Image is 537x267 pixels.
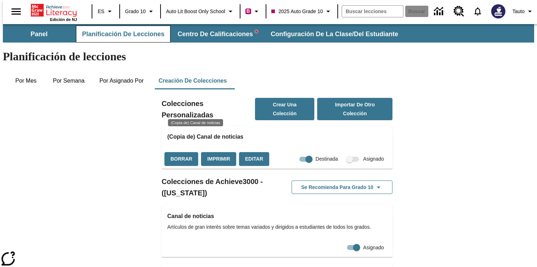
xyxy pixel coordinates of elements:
button: Boost El color de la clase es rojo violeta. Cambiar el color de la clase. [243,5,264,18]
button: Por semana [47,72,90,89]
span: B [246,7,250,16]
span: Panel [31,30,48,38]
button: Borrar [164,152,198,166]
span: Artículos de gran interés sobre temas variados y dirigidos a estudiantes de todos los grados. [167,223,387,231]
button: Clase: 2025 Auto Grade 10, Selecciona una clase [268,5,335,18]
button: Se recomienda para Grado 10 [292,180,392,194]
button: Escoja un nuevo avatar [487,2,510,21]
svg: writing assistant alert [255,30,258,33]
span: ES [98,8,104,15]
button: Crear una colección [255,98,315,120]
button: Perfil/Configuración [510,5,537,18]
button: Abrir el menú lateral [6,1,27,22]
img: Avatar [491,4,505,18]
span: Auto Lit Boost only School [166,8,225,15]
button: Imprimir, Se abrirá en una ventana nueva [201,152,236,166]
a: Centro de recursos, Se abrirá en una pestaña nueva. [449,2,468,21]
h2: Colecciones Personalizadas [162,98,255,121]
h2: Colecciones de Achieve3000 - ([US_STATE]) [162,176,277,199]
div: Portada [31,2,77,22]
button: Editar [239,152,269,166]
input: Buscar campo [342,6,403,17]
div: (Copia de) Canal de noticias [168,119,223,126]
span: Asignado [363,155,384,163]
span: Planificación de lecciones [82,30,164,38]
button: Centro de calificaciones [172,26,264,43]
button: Grado: Grado 10, Elige un grado [122,5,158,18]
span: Configuración de la clase/del estudiante [271,30,398,38]
a: Portada [31,3,77,17]
button: Importar de otro Colección [317,98,392,120]
button: Escuela: Auto Lit Boost only School, Seleccione su escuela [163,5,238,18]
span: Asignado [363,244,384,251]
div: Subbarra de navegación [3,26,405,43]
button: Lenguaje: ES, Selecciona un idioma [94,5,117,18]
h3: (Copia de) Canal de noticias [167,132,387,142]
button: Creación de colecciones [153,72,232,89]
span: Centro de calificaciones [178,30,258,38]
a: Centro de información [430,2,449,21]
span: Grado 10 [125,8,146,15]
span: Tauto [512,8,525,15]
button: Planificación de lecciones [76,26,170,43]
button: Panel [4,26,75,43]
button: Por mes [8,72,44,89]
button: Configuración de la clase/del estudiante [265,26,404,43]
span: Destinada [316,155,338,163]
button: Por asignado por [94,72,150,89]
h3: Canal de noticias [167,211,387,221]
h1: Planificación de lecciones [3,50,534,63]
div: Subbarra de navegación [3,24,534,43]
a: Notificaciones [468,2,487,21]
span: Edición de NJ [50,17,77,22]
span: 2025 Auto Grade 10 [271,8,323,15]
